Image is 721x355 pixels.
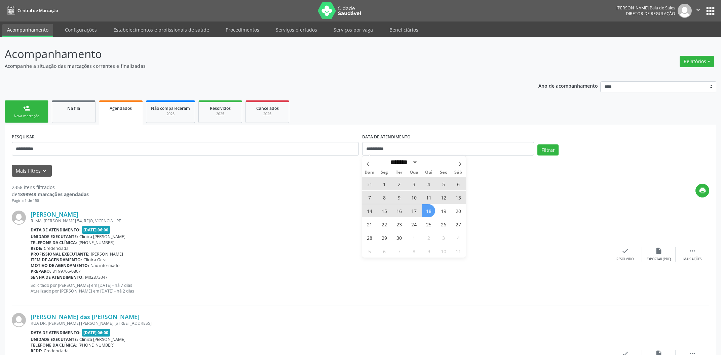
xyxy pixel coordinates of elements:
[385,24,423,36] a: Beneficiários
[5,5,58,16] a: Central de Marcação
[680,56,714,67] button: Relatórios
[378,218,391,231] span: Setembro 22, 2025
[31,274,84,280] b: Senha de atendimento:
[151,112,190,117] div: 2025
[31,330,81,336] b: Data de atendimento:
[407,218,420,231] span: Setembro 24, 2025
[31,263,89,268] b: Motivo de agendamento:
[407,231,420,244] span: Outubro 1, 2025
[79,234,125,239] span: Clinica [PERSON_NAME]
[363,177,376,190] span: Agosto 31, 2025
[363,245,376,258] span: Outubro 5, 2025
[452,231,465,244] span: Outubro 4, 2025
[363,191,376,204] span: Setembro 7, 2025
[83,257,108,263] span: Clinica Geral
[12,313,26,327] img: img
[452,245,465,258] span: Outubro 11, 2025
[82,329,110,337] span: [DATE] 06:00
[203,112,237,117] div: 2025
[256,105,279,111] span: Cancelados
[329,24,378,36] a: Serviços por vaga
[616,5,675,11] div: [PERSON_NAME] Baia de Sales
[31,348,42,354] b: Rede:
[388,159,418,166] select: Month
[31,211,78,218] a: [PERSON_NAME]
[82,226,110,234] span: [DATE] 06:00
[17,191,89,197] strong: 1899949 marcações agendadas
[31,342,77,348] b: Telefone da clínica:
[437,177,450,190] span: Setembro 5, 2025
[44,348,69,354] span: Credenciada
[392,231,406,244] span: Setembro 30, 2025
[655,247,662,255] i: insert_drive_file
[12,198,89,204] div: Página 1 de 158
[616,257,634,262] div: Resolvido
[2,24,53,37] a: Acompanhamento
[451,170,466,175] span: Sáb
[85,274,108,280] span: M02873047
[699,187,706,194] i: print
[626,11,675,16] span: Diretor de regulação
[91,251,123,257] span: [PERSON_NAME]
[31,218,608,224] div: R. MA. [PERSON_NAME] 54, REJO, VICENCIA - PE
[5,46,503,62] p: Acompanhamento
[31,227,81,233] b: Data de atendimento:
[79,337,125,342] span: Clinica [PERSON_NAME]
[12,191,89,198] div: de
[12,211,26,225] img: img
[60,24,102,36] a: Configurações
[436,170,451,175] span: Sex
[221,24,264,36] a: Procedimentos
[31,234,78,239] b: Unidade executante:
[422,218,435,231] span: Setembro 25, 2025
[31,246,42,251] b: Rede:
[151,105,190,111] span: Não compareceram
[5,62,503,70] p: Acompanhe a situação das marcações correntes e finalizadas
[694,6,702,13] i: 
[392,204,406,217] span: Setembro 16, 2025
[452,191,465,204] span: Setembro 13, 2025
[621,247,629,255] i: check
[31,268,51,274] b: Preparo:
[363,204,376,217] span: Setembro 14, 2025
[41,167,48,175] i: keyboard_arrow_down
[31,240,77,246] b: Telefone da clínica:
[437,204,450,217] span: Setembro 19, 2025
[78,342,114,348] span: [PHONE_NUMBER]
[537,144,559,156] button: Filtrar
[407,245,420,258] span: Outubro 8, 2025
[378,177,391,190] span: Setembro 1, 2025
[422,231,435,244] span: Outubro 2, 2025
[251,112,284,117] div: 2025
[90,263,119,268] span: Não informado
[683,257,701,262] div: Mais ações
[378,231,391,244] span: Setembro 29, 2025
[689,247,696,255] i: 
[538,81,598,90] p: Ano de acompanhamento
[31,313,140,320] a: [PERSON_NAME] das [PERSON_NAME]
[695,184,709,197] button: print
[17,8,58,13] span: Central de Marcação
[422,245,435,258] span: Outubro 9, 2025
[378,191,391,204] span: Setembro 8, 2025
[12,184,89,191] div: 2358 itens filtrados
[362,132,411,142] label: DATA DE ATENDIMENTO
[110,105,132,111] span: Agendados
[407,170,421,175] span: Qua
[418,159,440,166] input: Year
[378,245,391,258] span: Outubro 6, 2025
[452,204,465,217] span: Setembro 20, 2025
[52,268,81,274] span: 81 99706-0807
[362,170,377,175] span: Dom
[378,204,391,217] span: Setembro 15, 2025
[12,165,52,177] button: Mais filtroskeyboard_arrow_down
[437,231,450,244] span: Outubro 3, 2025
[78,240,114,246] span: [PHONE_NUMBER]
[407,191,420,204] span: Setembro 10, 2025
[363,231,376,244] span: Setembro 28, 2025
[67,105,80,111] span: Na fila
[363,218,376,231] span: Setembro 21, 2025
[31,257,82,263] b: Item de agendamento:
[421,170,436,175] span: Qui
[31,337,78,342] b: Unidade executante:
